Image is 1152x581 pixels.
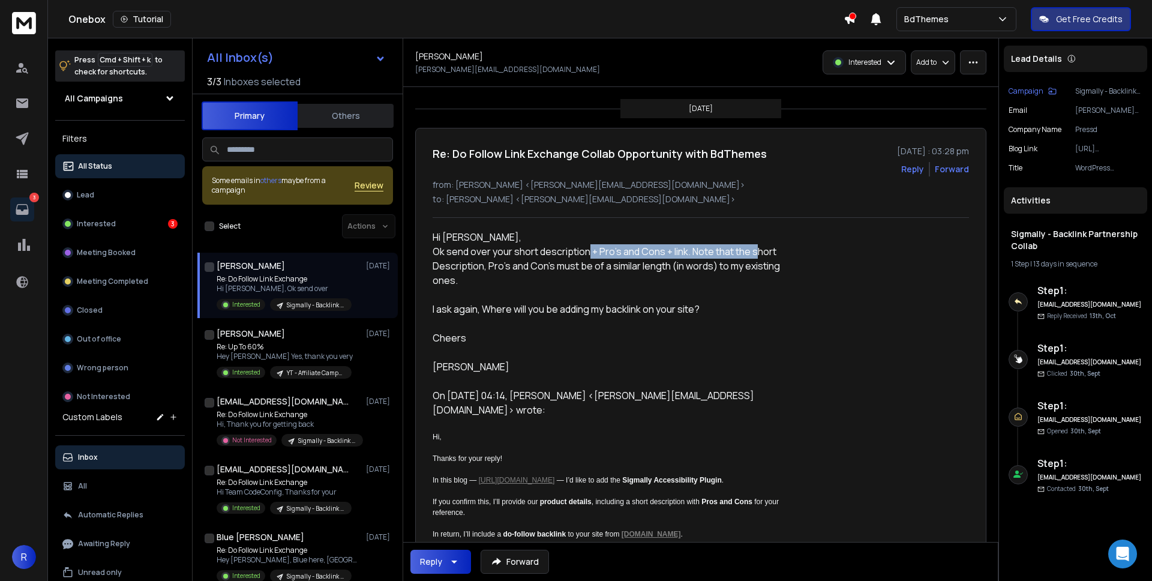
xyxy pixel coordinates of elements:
[68,11,844,28] div: Onebox
[410,550,471,574] button: Reply
[1075,125,1142,134] p: Pressd
[217,531,304,543] h1: Blue [PERSON_NAME]
[217,342,353,352] p: Re: Up To 60%
[935,163,969,175] div: Forward
[78,539,130,549] p: Awaiting Reply
[207,74,221,89] span: 3 / 3
[1011,259,1029,269] span: 1 Step
[1047,484,1109,493] p: Contacted
[217,284,352,294] p: Hi [PERSON_NAME], Ok send over
[219,221,241,231] label: Select
[113,11,171,28] button: Tutorial
[287,504,344,513] p: Sigmally - Backlink Partnership Collab
[433,145,767,162] h1: Re: Do Follow Link Exchange Collab Opportunity with BdThemes
[1009,144,1037,154] p: Blog Link
[78,510,143,520] p: Automatic Replies
[1011,228,1140,252] h1: Sigmally - Backlink Partnership Collab
[1108,540,1137,568] div: Open Intercom Messenger
[433,193,969,205] p: to: [PERSON_NAME] <[PERSON_NAME][EMAIL_ADDRESS][DOMAIN_NAME]>
[55,130,185,147] h3: Filters
[78,161,112,171] p: All Status
[701,498,752,506] strong: Pros and Cons
[98,53,152,67] span: Cmd + Shift + k
[1011,53,1062,65] p: Lead Details
[415,50,483,62] h1: [PERSON_NAME]
[212,176,355,195] div: Some emails in maybe from a campaign
[1047,312,1116,321] p: Reply Received
[1037,300,1142,309] h6: [EMAIL_ADDRESS][DOMAIN_NAME]
[55,327,185,351] button: Out of office
[55,385,185,409] button: Not Interested
[55,183,185,207] button: Lead
[217,463,349,475] h1: [EMAIL_ADDRESS][DOMAIN_NAME]
[232,571,260,580] p: Interested
[12,545,36,569] button: R
[232,368,260,377] p: Interested
[202,101,298,130] button: Primary
[1009,86,1043,96] p: Campaign
[77,219,116,229] p: Interested
[1033,259,1097,269] span: 13 days in sequence
[217,274,352,284] p: Re: Do Follow Link Exchange
[232,300,260,309] p: Interested
[1037,415,1142,424] h6: [EMAIL_ADDRESS][DOMAIN_NAME]
[433,331,783,345] div: Cheers
[217,260,285,272] h1: [PERSON_NAME]
[1070,369,1100,378] span: 30th, Sept
[366,261,393,271] p: [DATE]
[217,328,285,340] h1: [PERSON_NAME]
[1037,283,1142,298] h6: Step 1 :
[366,397,393,406] p: [DATE]
[55,241,185,265] button: Meeting Booked
[55,86,185,110] button: All Campaigns
[55,445,185,469] button: Inbox
[1075,144,1142,154] p: [URL][DOMAIN_NAME]
[479,476,555,484] a: [URL][DOMAIN_NAME]
[55,269,185,294] button: Meeting Completed
[433,244,783,287] div: Ok send over your short description + Pro’s and Cons + link. Note that the short Description, Pro...
[197,46,395,70] button: All Inbox(s)
[298,103,394,129] button: Others
[1070,427,1101,435] span: 30th, Sept
[232,504,260,513] p: Interested
[217,396,349,408] h1: [EMAIL_ADDRESS][DOMAIN_NAME]
[1037,341,1142,355] h6: Step 1 :
[55,532,185,556] button: Awaiting Reply
[55,212,185,236] button: Interested3
[366,532,393,542] p: [DATE]
[217,555,361,565] p: Hey [PERSON_NAME], Blue here, [GEOGRAPHIC_DATA]
[1004,187,1147,214] div: Activities
[77,392,130,402] p: Not Interested
[287,369,344,378] p: YT - Affiliate Campaign 2025 Part -2
[77,248,136,257] p: Meeting Booked
[217,546,361,555] p: Re: Do Follow Link Exchange
[1047,427,1101,436] p: Opened
[55,474,185,498] button: All
[1011,259,1140,269] div: |
[622,476,722,484] strong: Sigmally Accessibility Plugin
[78,453,98,462] p: Inbox
[55,356,185,380] button: Wrong person
[217,352,353,361] p: Hey [PERSON_NAME] Yes, thank you very
[1037,399,1142,413] h6: Step 1 :
[55,154,185,178] button: All Status
[433,475,783,486] div: In this blog — — I’d like to add the .
[433,302,783,316] div: I ask again, Where will you be adding my backlink on your site?
[1056,13,1123,25] p: Get Free Credits
[217,420,361,429] p: Hi, Thank you for getting back
[366,329,393,339] p: [DATE]
[298,436,356,445] p: Sigmally - Backlink Partnership Collab
[1031,7,1131,31] button: Get Free Credits
[77,277,148,286] p: Meeting Completed
[1037,456,1142,471] h6: Step 1 :
[433,496,783,518] div: If you confirm this, I’ll provide our , including a short description with for your reference.
[65,92,123,104] h1: All Campaigns
[217,478,352,487] p: Re: Do Follow Link Exchange
[207,52,274,64] h1: All Inbox(s)
[1009,86,1057,96] button: Campaign
[1047,369,1100,378] p: Clicked
[1009,125,1061,134] p: Company Name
